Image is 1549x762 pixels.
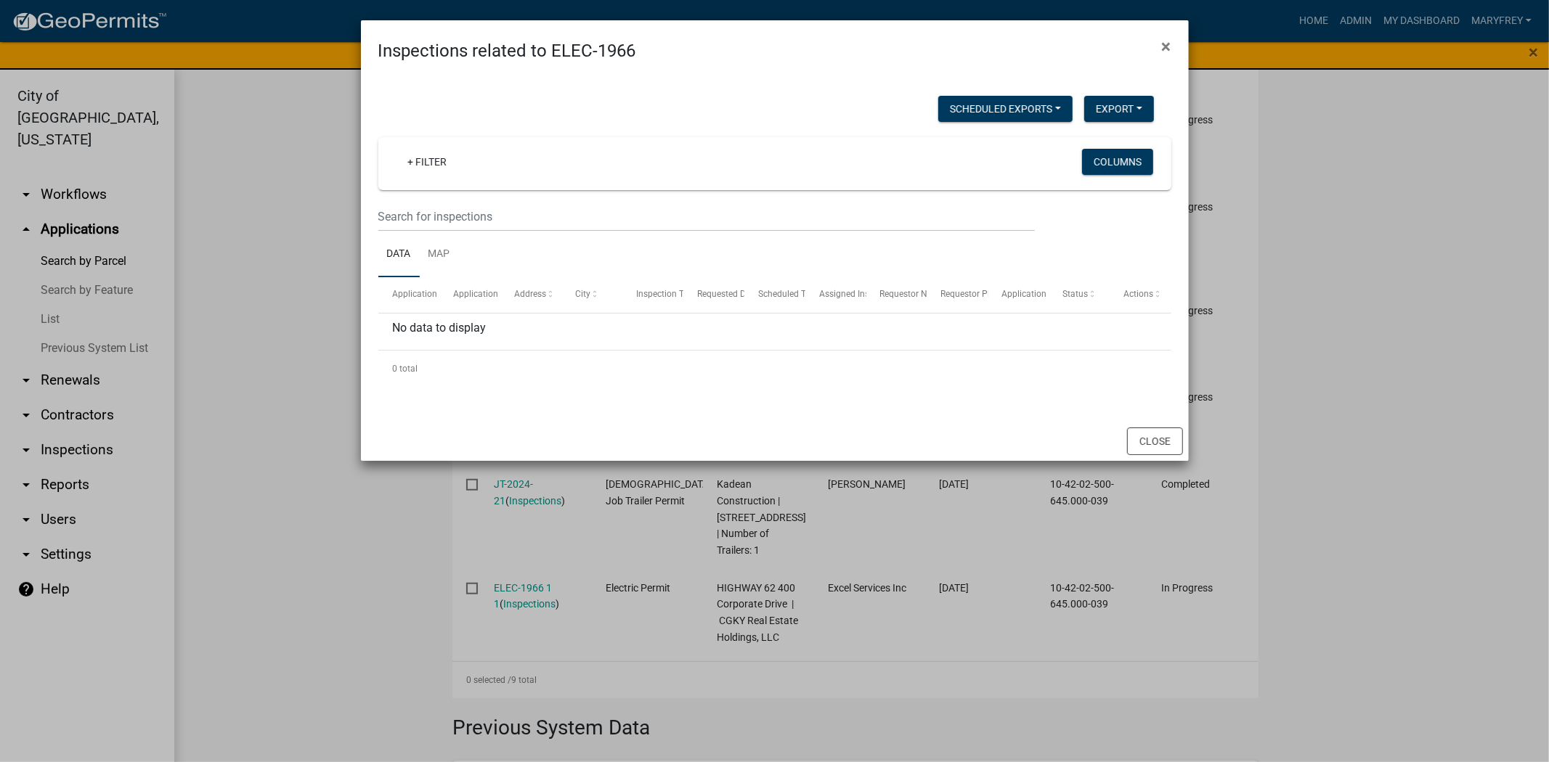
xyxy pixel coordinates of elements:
[420,232,459,278] a: Map
[1082,149,1153,175] button: Columns
[561,277,622,312] datatable-header-cell: City
[880,289,946,299] span: Requestor Name
[1124,289,1154,299] span: Actions
[378,277,439,312] datatable-header-cell: Application
[697,289,758,299] span: Requested Date
[453,289,519,299] span: Application Type
[378,351,1171,387] div: 0 total
[744,277,805,312] datatable-header-cell: Scheduled Time
[941,289,1008,299] span: Requestor Phone
[1049,277,1110,312] datatable-header-cell: Status
[758,289,821,299] span: Scheduled Time
[805,277,866,312] datatable-header-cell: Assigned Inspector
[500,277,561,312] datatable-header-cell: Address
[1084,96,1154,122] button: Export
[988,277,1049,312] datatable-header-cell: Application Description
[1150,26,1183,67] button: Close
[866,277,927,312] datatable-header-cell: Requestor Name
[575,289,590,299] span: City
[1127,427,1183,455] button: Close
[683,277,744,312] datatable-header-cell: Requested Date
[1063,289,1089,299] span: Status
[392,289,437,299] span: Application
[1002,289,1094,299] span: Application Description
[378,314,1171,350] div: No data to display
[396,149,458,175] a: + Filter
[378,38,636,64] h4: Inspections related to ELEC-1966
[819,289,894,299] span: Assigned Inspector
[514,289,546,299] span: Address
[439,277,500,312] datatable-header-cell: Application Type
[1110,277,1171,312] datatable-header-cell: Actions
[636,289,698,299] span: Inspection Type
[378,232,420,278] a: Data
[927,277,988,312] datatable-header-cell: Requestor Phone
[938,96,1073,122] button: Scheduled Exports
[378,202,1036,232] input: Search for inspections
[1162,36,1171,57] span: ×
[622,277,683,312] datatable-header-cell: Inspection Type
